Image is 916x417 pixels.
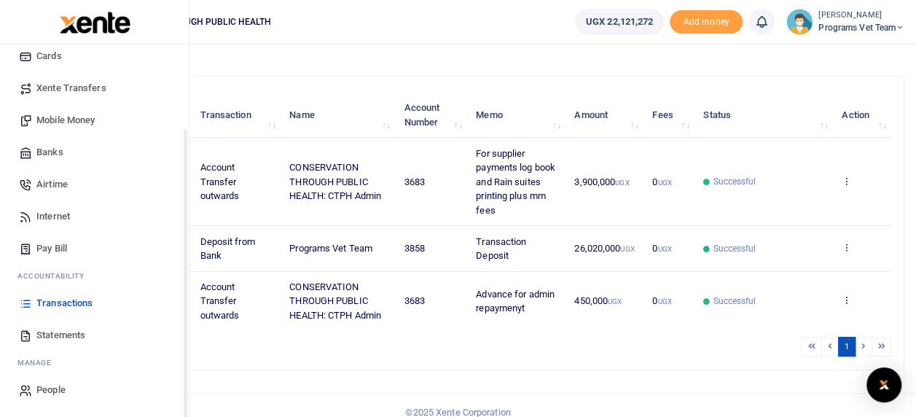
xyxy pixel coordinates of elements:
[12,136,177,168] a: Banks
[36,145,63,160] span: Banks
[620,245,634,253] small: UGX
[12,168,177,200] a: Airtime
[289,162,381,201] span: CONSERVATION THROUGH PUBLIC HEALTH: CTPH Admin
[289,243,372,254] span: Programs Vet Team
[786,9,904,35] a: profile-user [PERSON_NAME] Programs Vet Team
[192,93,281,138] th: Transaction: activate to sort column ascending
[670,10,743,34] span: Add money
[713,242,756,255] span: Successful
[36,49,62,63] span: Cards
[670,10,743,34] li: Toup your wallet
[396,93,468,138] th: Account Number: activate to sort column ascending
[28,270,84,281] span: countability
[12,351,177,374] li: M
[615,179,629,187] small: UGX
[476,236,526,262] span: Transaction Deposit
[476,148,555,216] span: For supplier payments log book and Rain suites printing plus mm fees
[574,295,622,306] span: 450,000
[574,243,634,254] span: 26,020,000
[866,367,901,402] div: Open Intercom Messenger
[36,383,66,397] span: People
[468,93,566,138] th: Memo: activate to sort column ascending
[60,12,130,34] img: logo-large
[12,265,177,287] li: Ac
[12,72,177,104] a: Xente Transfers
[657,245,671,253] small: UGX
[608,297,622,305] small: UGX
[68,335,405,358] div: Showing 1 to 3 of 3 entries
[12,104,177,136] a: Mobile Money
[818,9,904,22] small: [PERSON_NAME]
[695,93,834,138] th: Status: activate to sort column ascending
[652,295,671,306] span: 0
[12,374,177,406] a: People
[404,243,424,254] span: 3858
[569,9,670,35] li: Wallet ballance
[713,295,756,308] span: Successful
[12,319,177,351] a: Statements
[652,243,671,254] span: 0
[834,93,892,138] th: Action: activate to sort column ascending
[644,93,695,138] th: Fees: activate to sort column ascending
[25,357,52,368] span: anage
[652,176,671,187] span: 0
[36,209,70,224] span: Internet
[200,236,254,262] span: Deposit from Bank
[281,93,396,138] th: Name: activate to sort column ascending
[36,81,106,96] span: Xente Transfers
[36,241,67,256] span: Pay Bill
[818,21,904,34] span: Programs Vet Team
[786,9,813,35] img: profile-user
[58,16,130,27] a: logo-small logo-large logo-large
[200,281,239,321] span: Account Transfer outwards
[36,296,93,311] span: Transactions
[476,289,555,314] span: Advance for admin repaymenyt
[36,113,95,128] span: Mobile Money
[36,328,85,343] span: Statements
[713,175,756,188] span: Successful
[657,179,671,187] small: UGX
[586,15,653,29] span: UGX 22,121,272
[12,200,177,233] a: Internet
[838,337,856,356] a: 1
[566,93,644,138] th: Amount: activate to sort column ascending
[575,9,664,35] a: UGX 22,121,272
[36,177,68,192] span: Airtime
[404,176,424,187] span: 3683
[404,295,424,306] span: 3683
[12,233,177,265] a: Pay Bill
[574,176,629,187] span: 3,900,000
[12,40,177,72] a: Cards
[657,297,671,305] small: UGX
[289,281,381,321] span: CONSERVATION THROUGH PUBLIC HEALTH: CTPH Admin
[200,162,239,201] span: Account Transfer outwards
[670,15,743,26] a: Add money
[12,287,177,319] a: Transactions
